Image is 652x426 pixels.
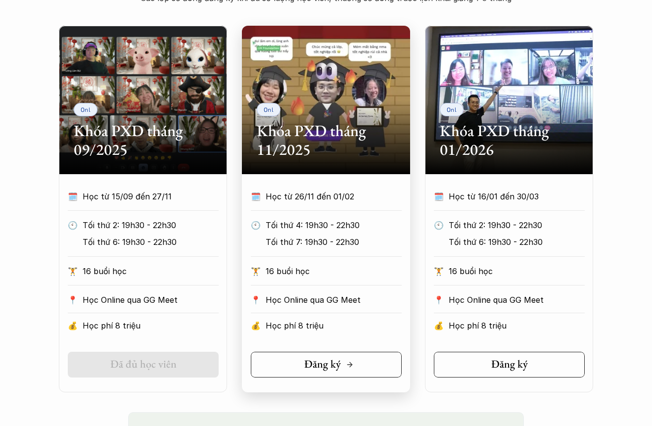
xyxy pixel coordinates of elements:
p: 🗓️ [68,189,78,204]
h5: Đã đủ học viên [110,358,177,371]
p: Tối thứ 6: 19h30 - 22h30 [449,235,585,249]
p: 16 buổi học [266,264,402,279]
p: Học từ 15/09 đến 27/11 [83,189,200,204]
h2: Khóa PXD tháng 09/2025 [74,121,212,159]
p: Học Online qua GG Meet [449,292,585,307]
p: 🗓️ [251,189,261,204]
p: Onl [81,106,91,113]
a: Đăng ký [251,352,402,378]
p: Học Online qua GG Meet [266,292,402,307]
p: 💰 [251,318,261,333]
p: Onl [264,106,274,113]
p: Học Online qua GG Meet [83,292,219,307]
p: 📍 [434,295,444,305]
p: Tối thứ 4: 19h30 - 22h30 [266,218,402,233]
p: Học phí 8 triệu [83,318,219,333]
p: 🕙 [68,218,78,233]
p: 🏋️ [434,264,444,279]
p: 16 buổi học [449,264,585,279]
p: Tối thứ 7: 19h30 - 22h30 [266,235,402,249]
p: 📍 [251,295,261,305]
p: 💰 [68,318,78,333]
p: 🕙 [434,218,444,233]
p: 🏋️ [251,264,261,279]
h5: Đăng ký [491,358,528,371]
p: Tối thứ 2: 19h30 - 22h30 [449,218,585,233]
p: Học phí 8 triệu [449,318,585,333]
h5: Đăng ký [304,358,341,371]
p: 🕙 [251,218,261,233]
p: Học từ 16/01 đến 30/03 [449,189,566,204]
p: Onl [447,106,457,113]
p: 🗓️ [434,189,444,204]
p: 16 buổi học [83,264,219,279]
p: 📍 [68,295,78,305]
h2: Khóa PXD tháng 11/2025 [257,121,395,159]
p: Tối thứ 2: 19h30 - 22h30 [83,218,219,233]
p: Học phí 8 triệu [266,318,402,333]
h2: Khóa PXD tháng 01/2026 [440,121,578,159]
p: 💰 [434,318,444,333]
p: 🏋️ [68,264,78,279]
p: Tối thứ 6: 19h30 - 22h30 [83,235,219,249]
p: Học từ 26/11 đến 01/02 [266,189,383,204]
a: Đăng ký [434,352,585,378]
